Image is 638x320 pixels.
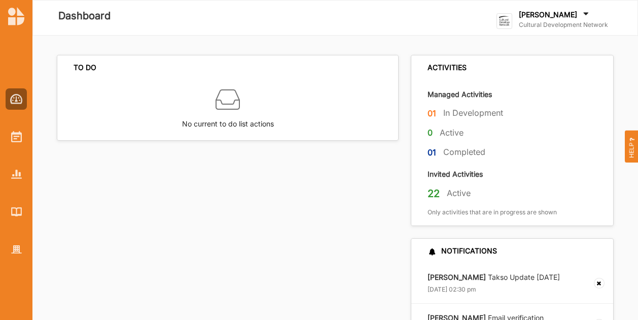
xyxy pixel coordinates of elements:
label: 22 [428,187,440,200]
a: Library [6,201,27,222]
label: Active [440,127,464,138]
label: 0 [428,126,433,139]
label: In Development [443,108,503,118]
div: TO DO [74,63,96,72]
img: logo [497,13,512,29]
label: [PERSON_NAME] [519,10,577,19]
img: Reports [11,170,22,178]
label: Completed [443,147,485,157]
label: Only activities that are in progress are shown [428,208,557,216]
a: Organisation [6,239,27,260]
a: Reports [6,164,27,185]
label: Managed Activities [428,89,492,99]
img: Activities [11,131,22,142]
label: Cultural Development Network [519,21,608,29]
img: box [216,87,240,112]
strong: [PERSON_NAME] [428,273,486,281]
label: Active [447,188,471,199]
img: Library [11,207,22,216]
div: NOTIFICATIONS [428,246,497,255]
a: Dashboard [6,88,27,110]
img: Dashboard [10,94,23,104]
div: ACTIVITIES [428,63,467,72]
label: Invited Activities [428,169,483,179]
label: Dashboard [58,8,111,24]
a: Activities [6,126,27,147]
label: [DATE] 02:30 pm [428,285,476,294]
label: 01 [428,146,436,159]
label: No current to do list actions [182,112,274,130]
label: 01 [428,107,436,120]
img: logo [8,7,24,25]
label: Takso Update [DATE] [428,273,560,282]
img: Organisation [11,245,22,254]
